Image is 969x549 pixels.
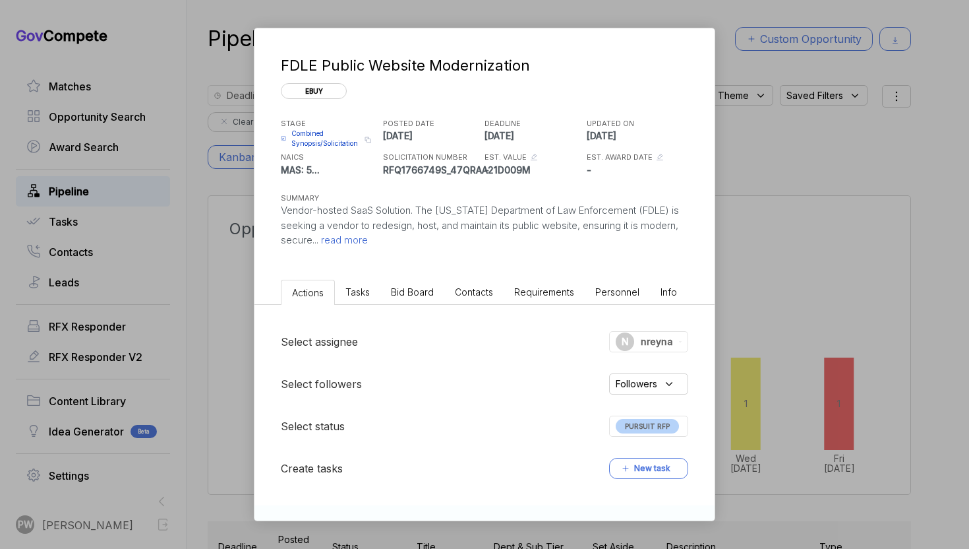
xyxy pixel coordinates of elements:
[383,129,482,143] p: [DATE]
[383,152,482,163] h5: SOLICITATION NUMBER
[595,286,639,298] span: Personnel
[587,163,686,177] p: -
[391,286,434,298] span: Bid Board
[281,418,345,434] h5: Select status
[281,193,667,204] h5: SUMMARY
[616,377,657,391] span: Followers
[281,461,343,476] h5: Create tasks
[587,129,686,143] p: [DATE]
[281,118,380,129] h5: STAGE
[587,118,686,129] h5: UPDATED ON
[383,118,482,129] h5: POSTED DATE
[281,55,683,77] div: FDLE Public Website Modernization
[514,286,574,298] span: Requirements
[281,334,358,350] h5: Select assignee
[641,335,673,348] span: nreyna
[484,163,583,177] p: -
[484,152,527,163] h5: EST. VALUE
[318,234,368,246] span: read more
[661,286,677,298] span: Info
[622,335,629,348] span: N
[281,152,380,163] h5: NAICS
[281,164,320,176] span: MAS: 5 ...
[345,286,370,298] span: Tasks
[455,286,493,298] span: Contacts
[281,83,347,99] span: ebuy
[616,419,679,434] span: PURSUIT RFP
[281,203,688,248] p: Vendor-hosted SaaS Solution. The [US_STATE] Department of Law Enforcement (FDLE) is seeking a ven...
[281,376,362,392] h5: Select followers
[291,129,361,148] span: Combined Synopsis/Solicitation
[383,163,482,177] p: RFQ1766749S_47QRAA21D009M
[609,458,688,479] button: New task
[484,118,583,129] h5: DEADLINE
[281,129,361,148] a: Combined Synopsis/Solicitation
[484,129,583,143] p: [DATE]
[587,152,653,163] h5: EST. AWARD DATE
[292,287,324,298] span: Actions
